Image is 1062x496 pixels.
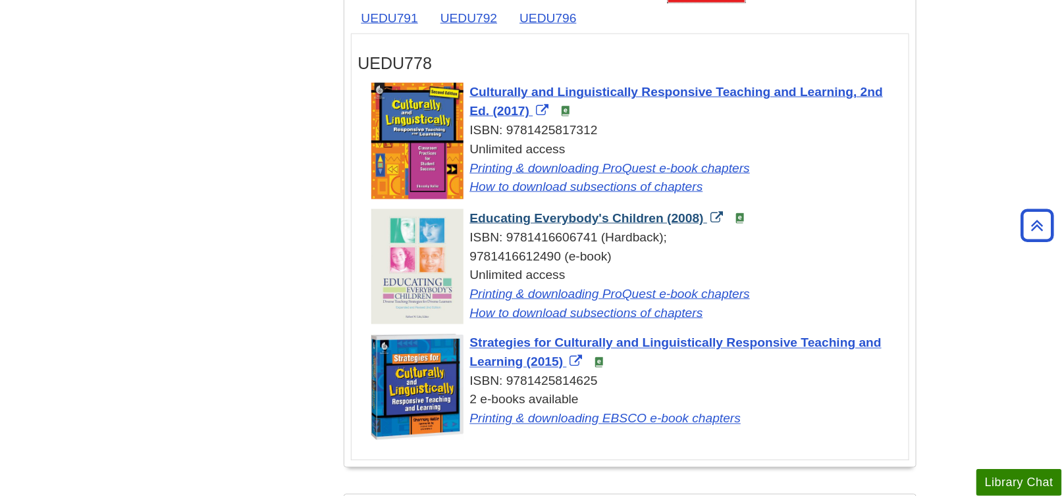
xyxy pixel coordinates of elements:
div: ISBN: 9781425814625 [371,372,902,391]
h3: UEDU778 [358,54,902,73]
a: Link opens in new window [470,412,741,426]
a: Link opens in new window [470,161,751,175]
span: Strategies for Culturally and Linguistically Responsive Teaching and Learning (2015) [470,336,882,369]
div: ISBN: 9781425817312 [371,121,902,140]
a: Link opens in new window [470,85,884,118]
a: UEDU792 [430,2,508,34]
img: e-Book [735,213,745,224]
img: Cover Art [371,83,464,199]
img: Cover Art [371,334,464,439]
a: Link opens in new window [470,336,882,369]
a: Link opens in new window [470,211,727,225]
a: Link opens in new window [470,287,751,301]
div: 2 e-books available [371,391,902,429]
img: Cover Art [371,209,464,324]
img: e-Book [560,106,571,116]
div: Unlimited access [371,266,902,322]
span: Educating Everybody's Children (2008) [470,211,704,225]
a: UEDU796 [509,2,587,34]
a: UEDU791 [351,2,429,34]
a: Link opens in new window [470,306,703,320]
span: Culturally and Linguistically Responsive Teaching and Learning, 2nd Ed. (2017) [470,85,884,118]
img: e-Book [594,357,604,368]
a: Link opens in new window [470,180,703,193]
div: Unlimited access [371,140,902,197]
button: Library Chat [976,469,1062,496]
a: Back to Top [1017,216,1059,234]
div: ISBN: 9781416606741 (Hardback); 9781416612490 (e-book) [371,228,902,266]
